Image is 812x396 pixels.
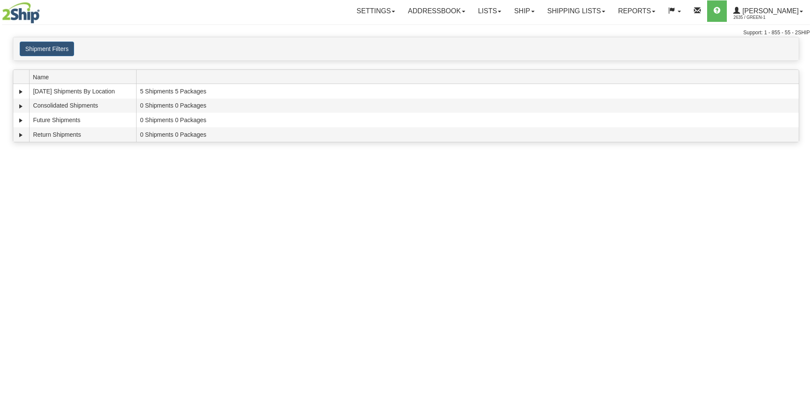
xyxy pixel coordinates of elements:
a: Reports [612,0,662,22]
span: [PERSON_NAME] [740,7,799,15]
button: Shipment Filters [20,42,74,56]
td: 0 Shipments 0 Packages [136,99,799,113]
a: Expand [17,131,25,139]
a: Expand [17,87,25,96]
a: Ship [508,0,541,22]
a: [PERSON_NAME] 2635 / Green-1 [727,0,809,22]
a: Shipping lists [541,0,612,22]
td: 5 Shipments 5 Packages [136,84,799,99]
div: Support: 1 - 855 - 55 - 2SHIP [2,29,810,36]
td: Return Shipments [29,127,136,142]
td: Consolidated Shipments [29,99,136,113]
a: Expand [17,116,25,125]
span: Name [33,70,136,84]
a: Addressbook [402,0,472,22]
td: [DATE] Shipments By Location [29,84,136,99]
a: Expand [17,102,25,111]
td: Future Shipments [29,113,136,127]
a: Lists [472,0,508,22]
span: 2635 / Green-1 [733,13,797,22]
td: 0 Shipments 0 Packages [136,113,799,127]
iframe: chat widget [792,154,811,242]
a: Settings [350,0,402,22]
img: logo2635.jpg [2,2,40,24]
td: 0 Shipments 0 Packages [136,127,799,142]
